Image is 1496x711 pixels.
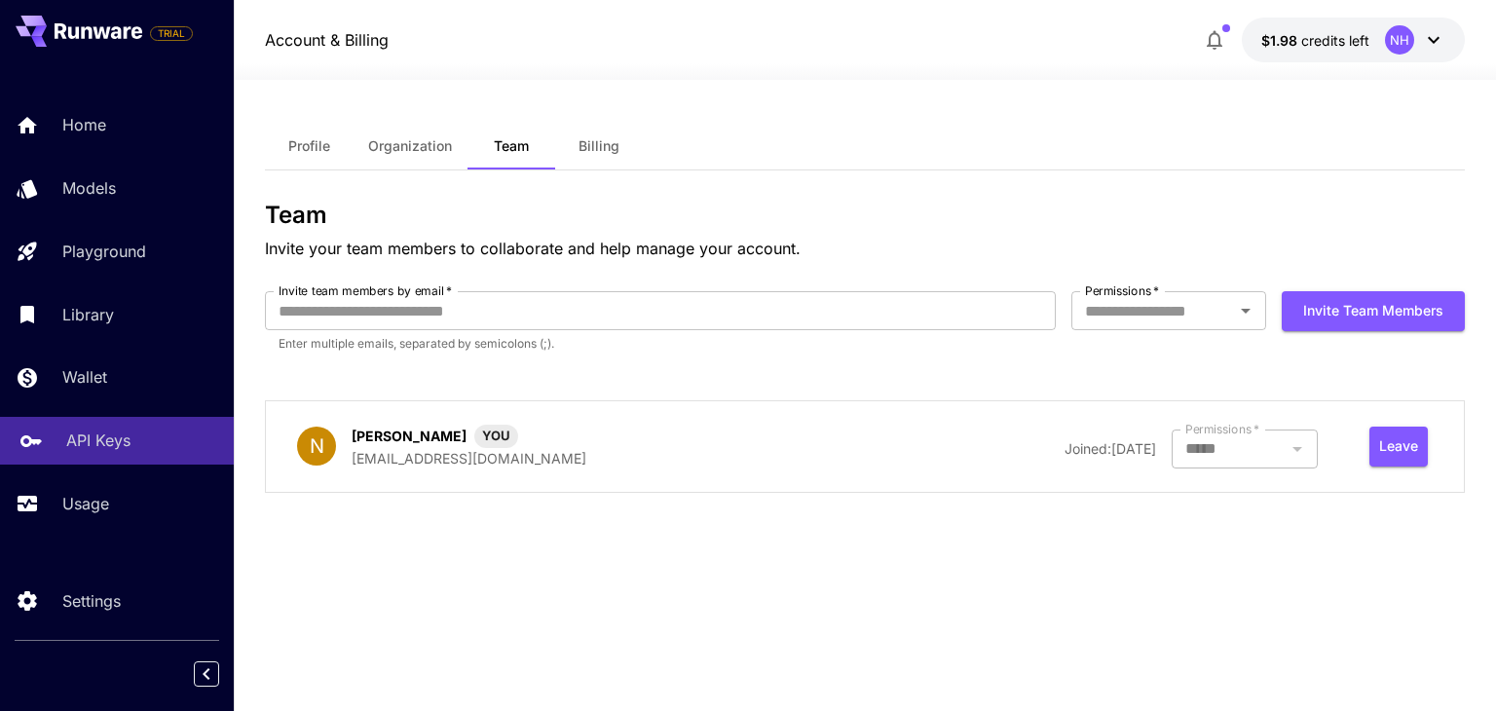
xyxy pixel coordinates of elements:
[352,426,467,446] p: [PERSON_NAME]
[1261,30,1369,51] div: $1.9801
[208,656,234,692] div: Collapse sidebar
[494,137,529,155] span: Team
[62,240,146,263] p: Playground
[352,448,586,468] p: [EMAIL_ADDRESS][DOMAIN_NAME]
[62,303,114,326] p: Library
[62,589,121,613] p: Settings
[1065,440,1156,457] span: Joined: [DATE]
[62,113,106,136] p: Home
[194,661,219,687] button: Collapse sidebar
[1232,297,1259,324] button: Open
[1085,282,1159,299] label: Permissions
[265,237,1464,260] p: Invite your team members to collaborate and help manage your account.
[288,137,330,155] span: Profile
[265,202,1464,229] h3: Team
[1185,421,1259,437] label: Permissions
[1242,18,1465,62] button: $1.9801NH
[66,429,131,452] p: API Keys
[62,365,107,389] p: Wallet
[1261,32,1301,49] span: $1.98
[1369,427,1428,467] button: Leave
[1385,25,1414,55] div: NH
[151,26,192,41] span: TRIAL
[579,137,619,155] span: Billing
[1282,291,1465,331] button: Invite team members
[265,28,389,52] a: Account & Billing
[297,427,336,466] div: N
[150,21,193,45] span: Add your payment card to enable full platform functionality.
[62,176,116,200] p: Models
[368,137,452,155] span: Organization
[474,427,518,446] span: YOU
[1301,32,1369,49] span: credits left
[62,492,109,515] p: Usage
[265,28,389,52] nav: breadcrumb
[279,282,452,299] label: Invite team members by email
[279,334,1041,354] p: Enter multiple emails, separated by semicolons (;).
